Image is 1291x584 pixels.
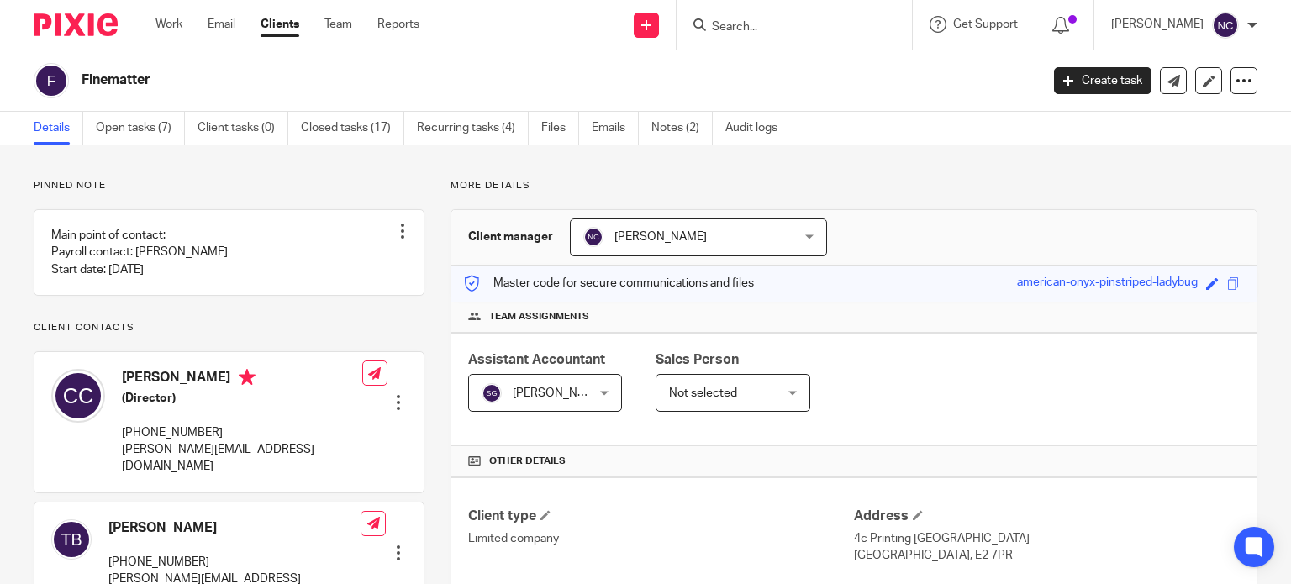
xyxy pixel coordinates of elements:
[854,530,1240,547] p: 4c Printing [GEOGRAPHIC_DATA]
[953,18,1018,30] span: Get Support
[34,179,424,192] p: Pinned note
[1212,12,1239,39] img: svg%3E
[854,547,1240,564] p: [GEOGRAPHIC_DATA], E2 7PR
[710,20,862,35] input: Search
[377,16,419,33] a: Reports
[468,229,553,245] h3: Client manager
[592,112,639,145] a: Emails
[651,112,713,145] a: Notes (2)
[122,424,362,441] p: [PHONE_NUMBER]
[669,387,737,399] span: Not selected
[261,16,299,33] a: Clients
[1054,67,1151,94] a: Create task
[122,390,362,407] h5: (Director)
[208,16,235,33] a: Email
[51,369,105,423] img: svg%3E
[301,112,404,145] a: Closed tasks (17)
[614,231,707,243] span: [PERSON_NAME]
[155,16,182,33] a: Work
[725,112,790,145] a: Audit logs
[239,369,256,386] i: Primary
[489,310,589,324] span: Team assignments
[513,387,605,399] span: [PERSON_NAME]
[468,353,605,366] span: Assistant Accountant
[468,530,854,547] p: Limited company
[583,227,603,247] img: svg%3E
[482,383,502,403] img: svg%3E
[468,508,854,525] h4: Client type
[451,179,1257,192] p: More details
[417,112,529,145] a: Recurring tasks (4)
[96,112,185,145] a: Open tasks (7)
[34,13,118,36] img: Pixie
[541,112,579,145] a: Files
[489,455,566,468] span: Other details
[324,16,352,33] a: Team
[108,519,361,537] h4: [PERSON_NAME]
[108,554,361,571] p: [PHONE_NUMBER]
[854,508,1240,525] h4: Address
[1111,16,1204,33] p: [PERSON_NAME]
[34,112,83,145] a: Details
[122,441,362,476] p: [PERSON_NAME][EMAIL_ADDRESS][DOMAIN_NAME]
[34,321,424,334] p: Client contacts
[82,71,840,89] h2: Finematter
[464,275,754,292] p: Master code for secure communications and files
[122,369,362,390] h4: [PERSON_NAME]
[198,112,288,145] a: Client tasks (0)
[656,353,739,366] span: Sales Person
[1017,274,1198,293] div: american-onyx-pinstriped-ladybug
[34,63,69,98] img: svg%3E
[51,519,92,560] img: svg%3E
